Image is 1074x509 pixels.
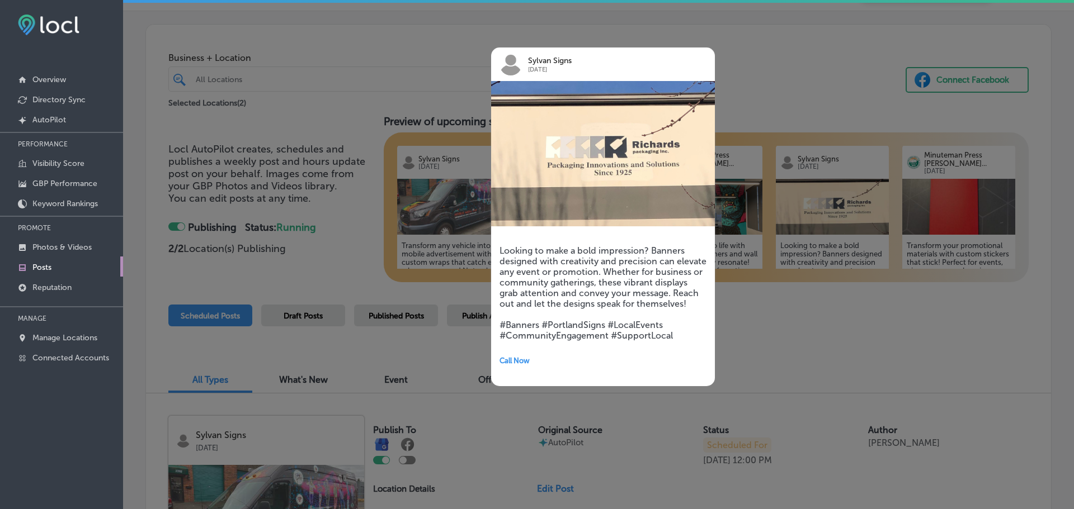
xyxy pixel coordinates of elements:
span: Call Now [500,356,530,365]
p: Overview [32,75,66,84]
p: Keyword Rankings [32,199,98,208]
p: Photos & Videos [32,242,92,252]
p: Connected Accounts [32,353,109,363]
h5: Looking to make a bold impression? Banners designed with creativity and precision can elevate any... [500,245,706,341]
p: Sylvan Signs [528,56,684,65]
p: Visibility Score [32,159,84,168]
p: AutoPilot [32,115,66,125]
p: Directory Sync [32,95,86,104]
img: 1750113815faa79f25-f17d-44a2-988d-5df61653a807_2023-09-29.jpg [491,81,715,226]
p: Reputation [32,283,72,292]
img: fda3e92497d09a02dc62c9cd864e3231.png [18,15,79,35]
img: logo [500,53,522,75]
p: [DATE] [528,65,684,74]
p: GBP Performance [32,179,97,188]
p: Posts [32,263,51,272]
p: Manage Locations [32,333,97,342]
